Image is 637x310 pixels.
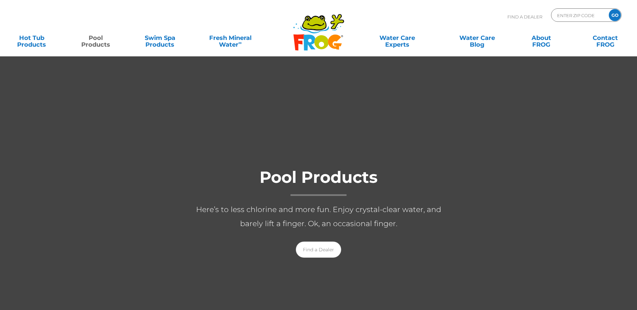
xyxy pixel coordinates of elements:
a: Hot TubProducts [7,31,57,45]
a: PoolProducts [71,31,121,45]
input: GO [609,9,621,21]
a: Swim SpaProducts [135,31,185,45]
h1: Pool Products [184,168,453,196]
p: Here’s to less chlorine and more fun. Enjoy crystal-clear water, and barely lift a finger. Ok, an... [184,203,453,231]
a: AboutFROG [516,31,566,45]
a: Find a Dealer [296,242,341,258]
input: Zip Code Form [556,10,602,20]
a: ContactFROG [580,31,630,45]
a: Fresh MineralWater∞ [199,31,262,45]
a: Water CareExperts [357,31,438,45]
p: Find A Dealer [507,8,542,25]
a: Water CareBlog [452,31,502,45]
sup: ∞ [238,40,242,45]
